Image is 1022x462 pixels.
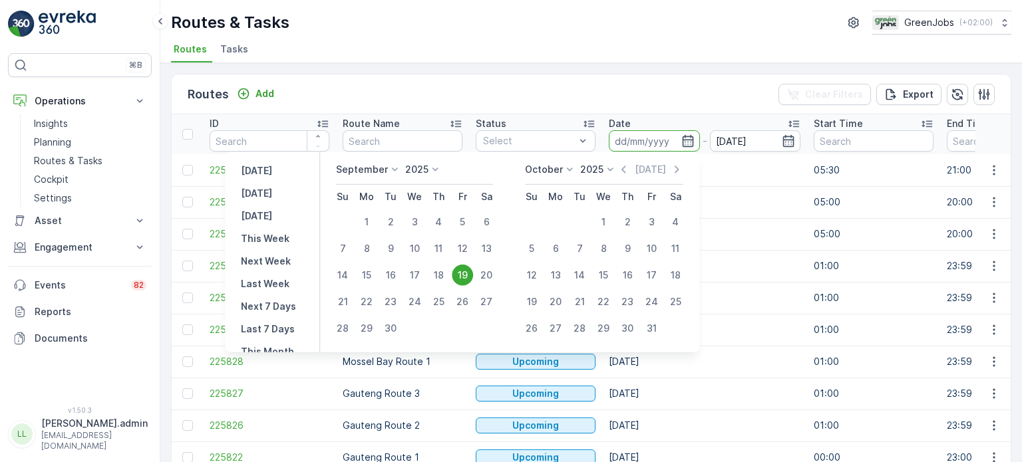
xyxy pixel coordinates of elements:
div: 21 [569,291,590,312]
a: Planning [29,133,152,152]
p: - [703,133,707,149]
div: Toggle Row Selected [182,388,193,399]
td: [DATE] [602,218,807,250]
div: 27 [476,291,497,312]
div: Toggle Row Selected [182,197,193,207]
div: 27 [545,318,566,339]
p: ⌘B [129,60,142,70]
div: 4 [665,211,686,233]
button: Last Week [236,276,295,292]
div: 17 [641,265,662,286]
div: 7 [569,238,590,259]
p: Asset [35,214,125,227]
input: Search [343,130,462,152]
div: 16 [617,265,638,286]
div: 25 [428,291,449,312]
th: Monday [355,185,379,209]
div: 13 [545,265,566,286]
p: 05:30 [814,164,934,177]
p: Routes & Tasks [34,154,102,168]
a: Cockpit [29,170,152,189]
p: GreenJobs [904,16,954,29]
p: Settings [34,191,72,205]
img: logo_light-DOdMpM7g.png [39,11,96,37]
p: Route Name [343,117,400,130]
div: 11 [665,238,686,259]
p: [EMAIL_ADDRESS][DOMAIN_NAME] [41,430,148,451]
div: 30 [380,318,401,339]
div: Toggle Row Selected [182,229,193,239]
p: [DATE] [241,164,272,177]
div: 19 [452,265,473,286]
div: 26 [521,318,542,339]
p: 82 [134,280,144,290]
span: Tasks [220,43,248,56]
div: Toggle Row Selected [182,356,193,367]
p: Documents [35,332,146,345]
div: 8 [356,238,377,259]
p: Engagement [35,241,125,254]
td: [DATE] [602,314,807,346]
input: Search [210,130,329,152]
p: Gauteng Route 2 [343,419,462,432]
button: Clear Filters [778,84,871,105]
button: This Week [236,231,295,247]
div: 11 [428,238,449,259]
div: 10 [641,238,662,259]
p: ID [210,117,219,130]
div: 9 [617,238,638,259]
a: 225940 [210,164,329,177]
div: 3 [404,211,425,233]
div: 7 [332,238,353,259]
p: This Week [241,232,289,245]
div: 21 [332,291,353,312]
a: 225828 [210,355,329,368]
button: Upcoming [476,354,596,370]
th: Thursday [426,185,450,209]
p: ( +02:00 ) [959,17,993,28]
div: 28 [332,318,353,339]
p: 01:00 [814,323,934,336]
a: Settings [29,189,152,207]
a: Reports [8,298,152,325]
p: 2025 [405,163,428,176]
div: 23 [380,291,401,312]
div: 1 [593,211,614,233]
th: Saturday [474,185,498,209]
p: Next Week [241,255,291,268]
button: This Month [236,344,299,360]
p: Status [476,117,506,130]
div: 16 [380,265,401,286]
p: Planning [34,136,71,149]
th: Friday [639,185,663,209]
p: 05:00 [814,227,934,241]
a: 225829 [210,323,329,336]
p: Cockpit [34,173,69,186]
button: Today [236,185,277,201]
p: 2025 [580,163,603,176]
p: Next 7 Days [241,300,296,313]
div: 20 [476,265,497,286]
div: Toggle Row Selected [182,324,193,335]
p: Start Time [814,117,863,130]
a: Events82 [8,272,152,298]
td: [DATE] [602,250,807,282]
p: Last Week [241,277,289,290]
div: Toggle Row Selected [182,420,193,431]
button: Next 7 Days [236,298,301,314]
img: logo [8,11,35,37]
img: Green_Jobs_Logo.png [872,15,899,30]
div: 22 [356,291,377,312]
div: 10 [404,238,425,259]
p: September [336,163,388,176]
div: 9 [380,238,401,259]
p: End Time [947,117,990,130]
span: 225912 [210,227,329,241]
div: 24 [404,291,425,312]
span: 225831 [210,259,329,273]
div: LL [11,423,33,445]
div: 29 [593,318,614,339]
